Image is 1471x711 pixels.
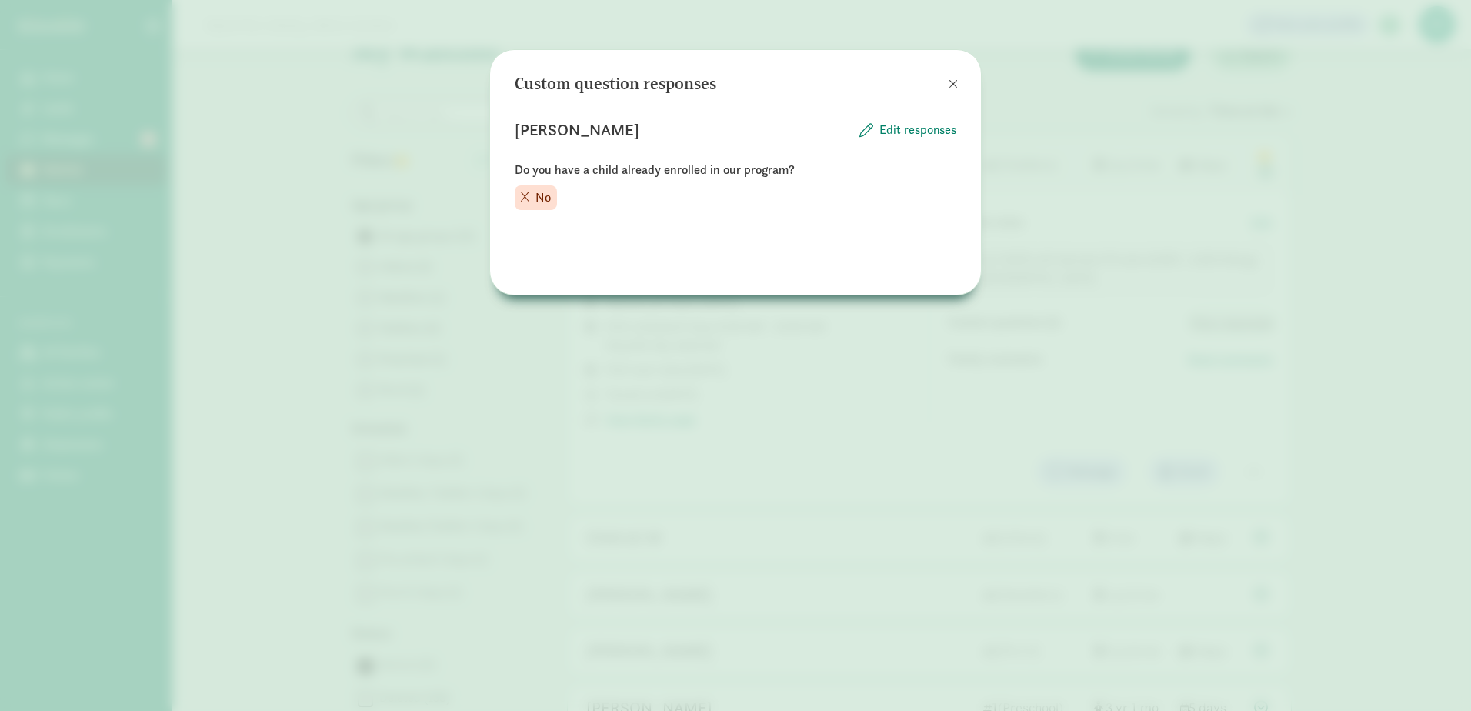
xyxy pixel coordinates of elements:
div: No [515,185,557,210]
p: [PERSON_NAME] [515,118,639,142]
p: Do you have a child already enrolled in our program? [515,161,956,179]
button: Edit responses [859,121,956,139]
span: Edit responses [879,121,956,139]
h3: Custom question responses [515,75,716,93]
iframe: Chat Widget [1394,637,1471,711]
